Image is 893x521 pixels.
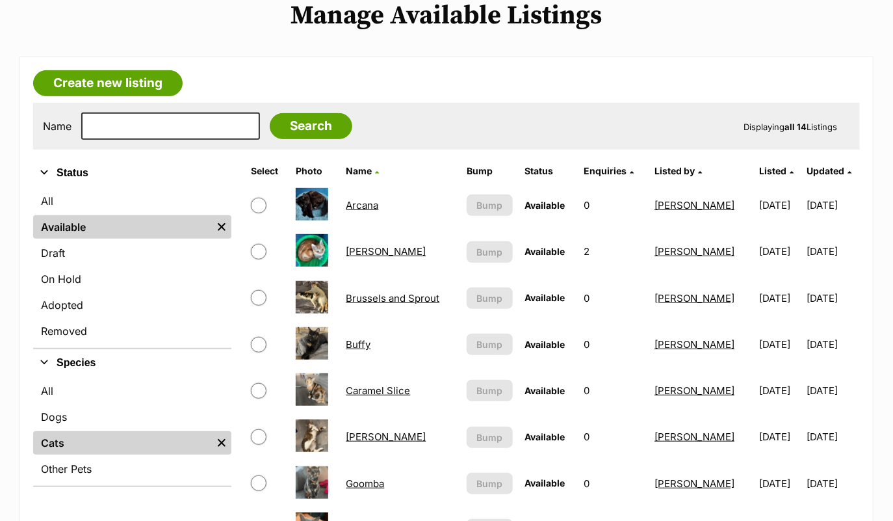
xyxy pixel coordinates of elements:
[33,267,231,291] a: On Hold
[579,229,649,274] td: 2
[654,431,734,443] a: [PERSON_NAME]
[654,477,734,490] a: [PERSON_NAME]
[755,368,806,413] td: [DATE]
[33,354,231,371] button: Species
[33,377,231,486] div: Species
[33,319,231,343] a: Removed
[524,200,565,211] span: Available
[246,161,289,181] th: Select
[467,194,513,216] button: Bump
[291,161,340,181] th: Photo
[212,431,231,455] a: Remove filter
[760,165,787,176] span: Listed
[755,276,806,321] td: [DATE]
[524,431,565,442] span: Available
[654,292,734,304] a: [PERSON_NAME]
[524,246,565,257] span: Available
[346,245,426,258] a: [PERSON_NAME]
[346,165,372,176] span: Name
[43,120,71,132] label: Name
[579,461,649,506] td: 0
[477,431,503,444] span: Bump
[807,229,859,274] td: [DATE]
[524,385,565,396] span: Available
[33,431,212,455] a: Cats
[346,292,439,304] a: Brussels and Sprout
[346,384,410,397] a: Caramel Slice
[807,165,852,176] a: Updated
[755,414,806,459] td: [DATE]
[519,161,577,181] th: Status
[654,199,734,211] a: [PERSON_NAME]
[477,384,503,397] span: Bump
[654,384,734,397] a: [PERSON_NAME]
[467,334,513,355] button: Bump
[579,276,649,321] td: 0
[33,457,231,481] a: Other Pets
[755,461,806,506] td: [DATE]
[807,461,859,506] td: [DATE]
[807,276,859,321] td: [DATE]
[477,291,503,305] span: Bump
[33,70,183,96] a: Create new listing
[524,292,565,303] span: Available
[755,183,806,228] td: [DATE]
[524,477,565,488] span: Available
[755,229,806,274] td: [DATE]
[346,165,379,176] a: Name
[584,165,627,176] span: translation missing: en.admin.listings.index.attributes.enquiries
[33,165,231,181] button: Status
[807,368,859,413] td: [DATE]
[346,477,384,490] a: Goomba
[524,339,565,350] span: Available
[654,165,702,176] a: Listed by
[467,473,513,494] button: Bump
[807,183,859,228] td: [DATE]
[807,322,859,367] td: [DATE]
[33,379,231,403] a: All
[467,380,513,401] button: Bump
[33,187,231,348] div: Status
[33,293,231,317] a: Adopted
[579,368,649,413] td: 0
[467,287,513,309] button: Bump
[467,241,513,263] button: Bump
[346,199,378,211] a: Arcana
[477,245,503,259] span: Bump
[33,215,212,239] a: Available
[212,215,231,239] a: Remove filter
[477,477,503,490] span: Bump
[807,165,845,176] span: Updated
[477,198,503,212] span: Bump
[467,427,513,448] button: Bump
[33,405,231,429] a: Dogs
[654,338,734,351] a: [PERSON_NAME]
[477,338,503,351] span: Bump
[579,322,649,367] td: 0
[807,414,859,459] td: [DATE]
[461,161,518,181] th: Bump
[755,322,806,367] td: [DATE]
[33,189,231,213] a: All
[584,165,634,176] a: Enquiries
[744,122,837,132] span: Displaying Listings
[654,245,734,258] a: [PERSON_NAME]
[270,113,352,139] input: Search
[579,414,649,459] td: 0
[346,338,370,351] a: Buffy
[784,122,807,132] strong: all 14
[579,183,649,228] td: 0
[33,241,231,265] a: Draft
[654,165,695,176] span: Listed by
[346,431,426,443] a: [PERSON_NAME]
[760,165,794,176] a: Listed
